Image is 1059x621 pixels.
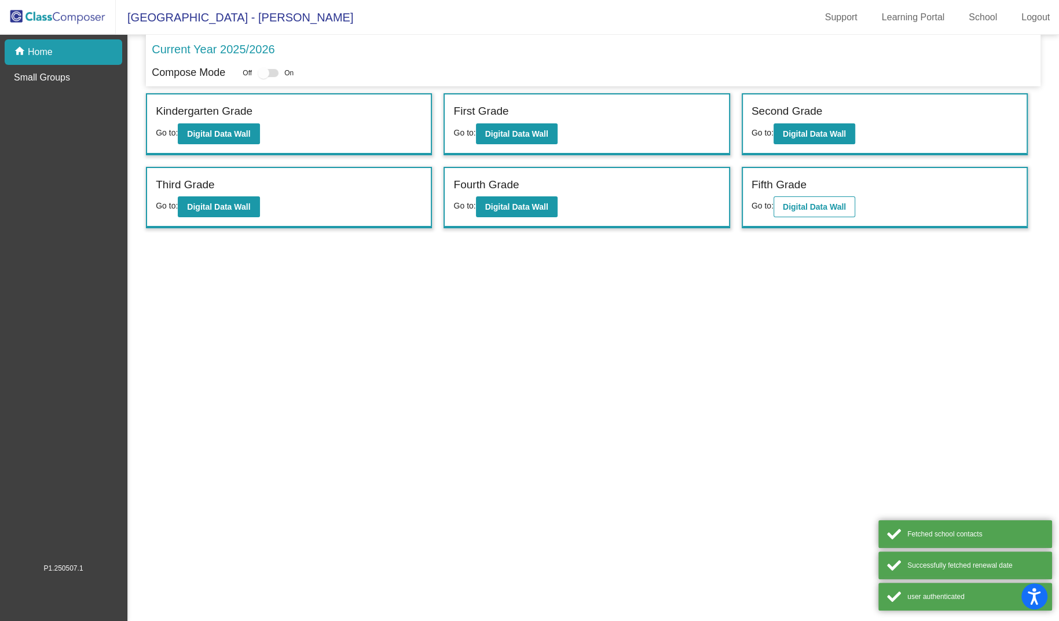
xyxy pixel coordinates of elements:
[156,128,178,137] span: Go to:
[156,177,214,193] label: Third Grade
[873,8,954,27] a: Learning Portal
[453,103,508,120] label: First Grade
[774,196,855,217] button: Digital Data Wall
[752,103,823,120] label: Second Grade
[453,201,475,210] span: Go to:
[14,45,28,59] mat-icon: home
[156,103,252,120] label: Kindergarten Grade
[28,45,53,59] p: Home
[178,196,259,217] button: Digital Data Wall
[476,123,558,144] button: Digital Data Wall
[187,202,250,211] b: Digital Data Wall
[243,68,252,78] span: Off
[783,202,846,211] b: Digital Data Wall
[783,129,846,138] b: Digital Data Wall
[752,201,774,210] span: Go to:
[774,123,855,144] button: Digital Data Wall
[907,529,1043,539] div: Fetched school contacts
[14,71,70,85] p: Small Groups
[485,202,548,211] b: Digital Data Wall
[959,8,1006,27] a: School
[1012,8,1059,27] a: Logout
[156,201,178,210] span: Go to:
[178,123,259,144] button: Digital Data Wall
[116,8,353,27] span: [GEOGRAPHIC_DATA] - [PERSON_NAME]
[752,128,774,137] span: Go to:
[187,129,250,138] b: Digital Data Wall
[284,68,294,78] span: On
[152,41,274,58] p: Current Year 2025/2026
[907,591,1043,602] div: user authenticated
[907,560,1043,571] div: Successfully fetched renewal date
[476,196,558,217] button: Digital Data Wall
[816,8,867,27] a: Support
[453,177,519,193] label: Fourth Grade
[752,177,807,193] label: Fifth Grade
[152,65,225,81] p: Compose Mode
[453,128,475,137] span: Go to:
[485,129,548,138] b: Digital Data Wall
